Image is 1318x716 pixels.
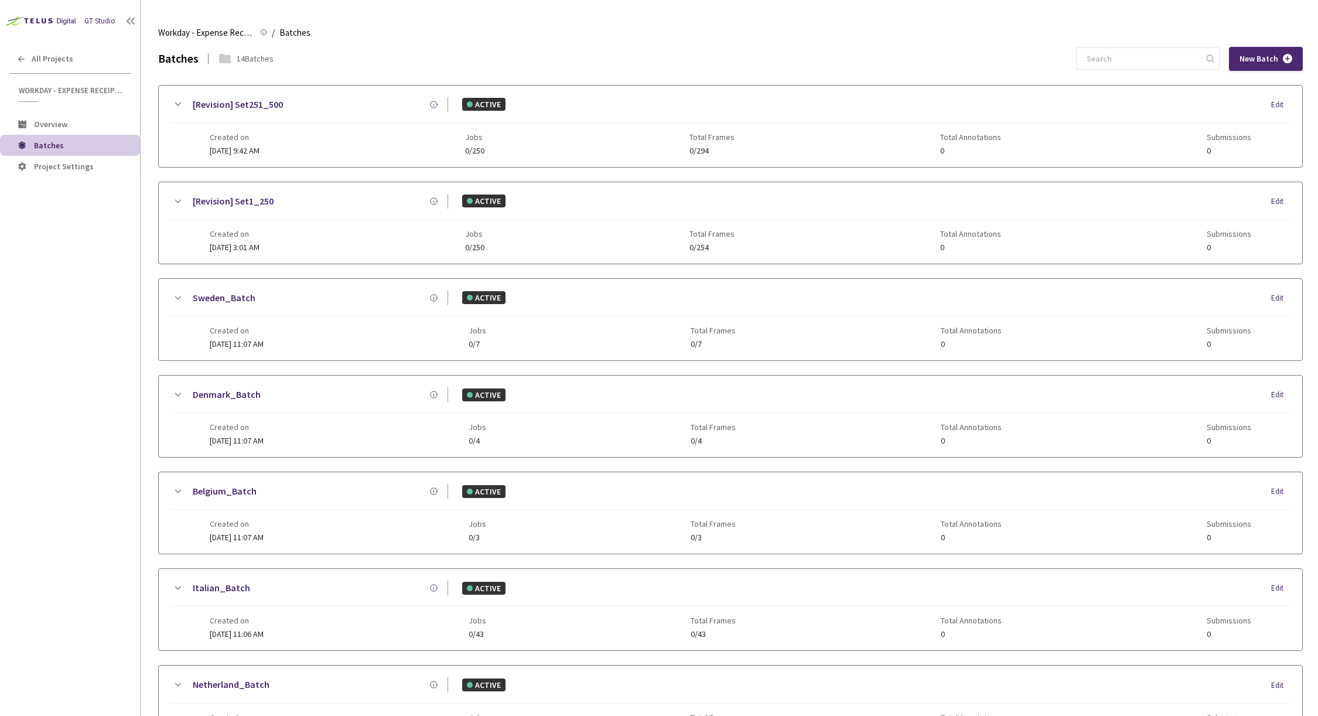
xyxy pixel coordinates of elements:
span: 0/4 [469,437,486,445]
span: Submissions [1207,229,1251,238]
span: 0 [941,533,1002,542]
div: ACTIVE [462,195,506,207]
div: ACTIVE [462,485,506,498]
span: 0 [1207,340,1251,349]
span: Total Annotations [941,519,1002,529]
a: Italian_Batch [193,581,250,595]
span: Total Frames [691,422,736,432]
span: 0/43 [469,630,486,639]
div: ACTIVE [462,291,506,304]
span: Batches [279,26,310,40]
div: Denmark_BatchACTIVEEditCreated on[DATE] 11:07 AMJobs0/4Total Frames0/4Total Annotations0Submissions0 [159,376,1302,457]
span: Submissions [1207,132,1251,142]
span: Submissions [1207,616,1251,625]
span: Total Frames [689,132,735,142]
span: Created on [210,132,259,142]
span: 0 [1207,437,1251,445]
span: Created on [210,229,259,238]
span: Submissions [1207,519,1251,529]
span: 0 [1207,533,1251,542]
span: 0/294 [689,146,735,155]
span: 0 [941,630,1002,639]
span: Created on [210,616,264,625]
span: All Projects [32,54,73,64]
span: Jobs [465,132,484,142]
span: Workday - Expense Receipt Extraction [19,86,124,96]
span: Submissions [1207,422,1251,432]
span: Created on [210,326,264,335]
span: [DATE] 9:42 AM [210,145,259,156]
a: [Revision] Set1_250 [193,194,274,209]
span: Project Settings [34,161,94,172]
div: Edit [1271,99,1290,111]
div: ACTIVE [462,679,506,691]
div: Sweden_BatchACTIVEEditCreated on[DATE] 11:07 AMJobs0/7Total Frames0/7Total Annotations0Submissions0 [159,279,1302,360]
span: Total Annotations [941,326,1002,335]
span: Total Annotations [940,132,1001,142]
span: Batches [34,140,64,151]
div: Edit [1271,582,1290,594]
span: Total Annotations [940,229,1001,238]
div: ACTIVE [462,582,506,595]
div: Batches [158,50,199,67]
span: Total Frames [689,229,735,238]
span: [DATE] 11:07 AM [210,339,264,349]
div: GT Studio [84,16,115,27]
span: 0/43 [691,630,736,639]
span: 0/250 [465,243,484,252]
span: Total Annotations [941,616,1002,625]
span: Total Frames [691,326,736,335]
div: [Revision] Set1_250ACTIVEEditCreated on[DATE] 3:01 AMJobs0/250Total Frames0/254Total Annotations0... [159,182,1302,264]
span: Total Annotations [941,422,1002,432]
span: Overview [34,119,67,129]
span: 0/3 [691,533,736,542]
span: [DATE] 11:07 AM [210,435,264,446]
span: Created on [210,519,264,529]
span: Jobs [469,519,486,529]
span: 0/254 [689,243,735,252]
div: ACTIVE [462,98,506,111]
span: 0 [940,243,1001,252]
div: Edit [1271,680,1290,691]
span: Total Frames [691,616,736,625]
div: Edit [1271,389,1290,401]
span: 0/7 [469,340,486,349]
span: Created on [210,422,264,432]
div: ACTIVE [462,388,506,401]
span: New Batch [1240,54,1278,64]
span: [DATE] 3:01 AM [210,242,259,253]
span: Jobs [465,229,484,238]
span: 0 [1207,243,1251,252]
div: Edit [1271,292,1290,304]
span: Jobs [469,422,486,432]
span: Jobs [469,616,486,625]
span: [DATE] 11:07 AM [210,532,264,543]
span: [DATE] 11:06 AM [210,629,264,639]
div: Edit [1271,196,1290,207]
div: [Revision] Set251_500ACTIVEEditCreated on[DATE] 9:42 AMJobs0/250Total Frames0/294Total Annotation... [159,86,1302,167]
a: Sweden_Batch [193,291,255,305]
div: Italian_BatchACTIVEEditCreated on[DATE] 11:06 AMJobs0/43Total Frames0/43Total Annotations0Submiss... [159,569,1302,650]
span: 0 [940,146,1001,155]
a: Netherland_Batch [193,677,269,692]
input: Search [1080,48,1204,69]
span: Total Frames [691,519,736,529]
span: Jobs [469,326,486,335]
span: 0 [1207,630,1251,639]
span: 0/4 [691,437,736,445]
div: Belgium_BatchACTIVEEditCreated on[DATE] 11:07 AMJobs0/3Total Frames0/3Total Annotations0Submissions0 [159,472,1302,554]
li: / [272,26,275,40]
span: 0 [941,437,1002,445]
a: Belgium_Batch [193,484,257,499]
div: 14 Batches [237,53,274,64]
a: [Revision] Set251_500 [193,97,283,112]
span: 0 [941,340,1002,349]
div: Edit [1271,486,1290,497]
span: 0 [1207,146,1251,155]
span: 0/7 [691,340,736,349]
span: 0/3 [469,533,486,542]
span: 0/250 [465,146,484,155]
span: Workday - Expense Receipt Extraction [158,26,253,40]
a: Denmark_Batch [193,387,261,402]
span: Submissions [1207,326,1251,335]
